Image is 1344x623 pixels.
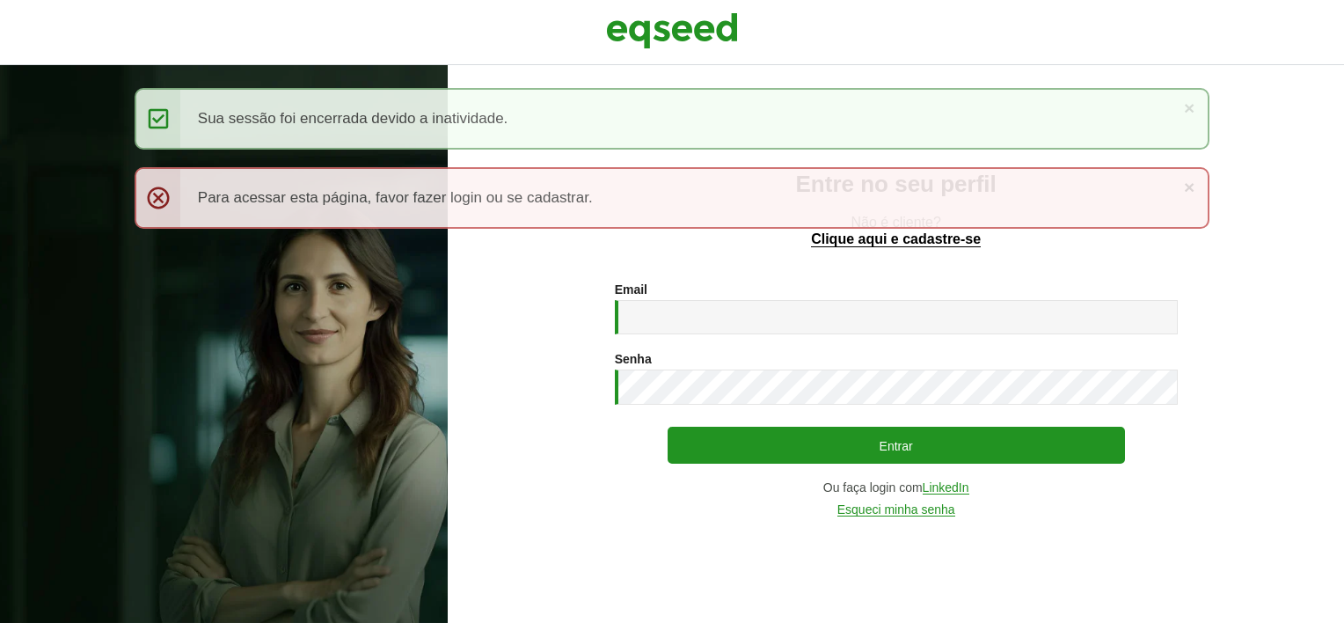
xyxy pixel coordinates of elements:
[135,88,1209,150] div: Sua sessão foi encerrada devido a inatividade.
[837,503,955,517] a: Esqueci minha senha
[1184,178,1194,196] a: ×
[135,167,1209,229] div: Para acessar esta página, favor fazer login ou se cadastrar.
[615,481,1178,495] div: Ou faça login com
[668,427,1125,464] button: Entrar
[1184,99,1194,117] a: ×
[615,283,647,296] label: Email
[615,353,652,365] label: Senha
[606,9,738,53] img: EqSeed Logo
[923,481,969,495] a: LinkedIn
